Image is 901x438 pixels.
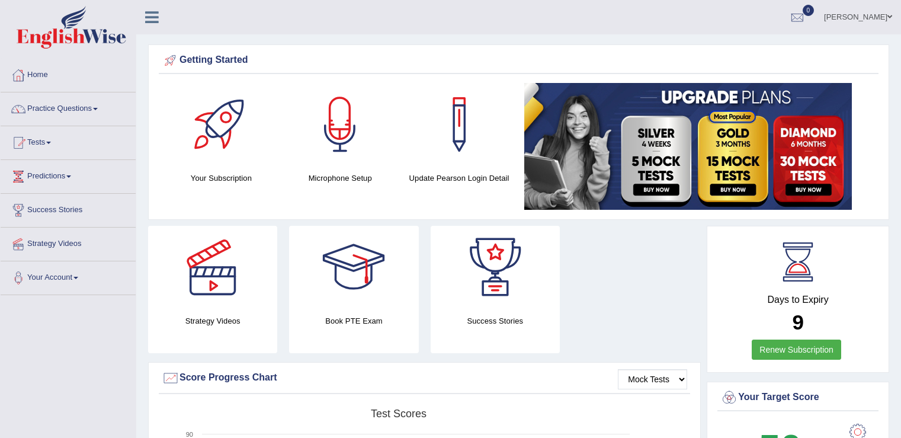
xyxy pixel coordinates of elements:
[162,369,687,387] div: Score Progress Chart
[1,194,136,223] a: Success Stories
[168,172,275,184] h4: Your Subscription
[720,295,876,305] h4: Days to Expiry
[289,315,418,327] h4: Book PTE Exam
[287,172,394,184] h4: Microphone Setup
[1,160,136,190] a: Predictions
[431,315,560,327] h4: Success Stories
[162,52,876,69] div: Getting Started
[1,126,136,156] a: Tests
[803,5,815,16] span: 0
[720,389,876,407] div: Your Target Score
[1,59,136,88] a: Home
[186,431,193,438] text: 90
[371,408,427,420] tspan: Test scores
[406,172,513,184] h4: Update Pearson Login Detail
[1,92,136,122] a: Practice Questions
[524,83,852,210] img: small5.jpg
[1,228,136,257] a: Strategy Videos
[148,315,277,327] h4: Strategy Videos
[752,340,841,360] a: Renew Subscription
[1,261,136,291] a: Your Account
[792,311,803,334] b: 9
